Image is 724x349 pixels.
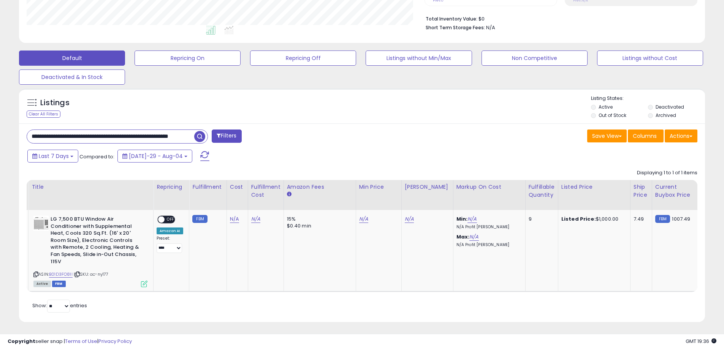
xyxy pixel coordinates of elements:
[27,111,60,118] div: Clear All Filters
[40,98,70,108] h5: Listings
[456,224,520,230] p: N/A Profit [PERSON_NAME]
[634,183,649,199] div: Ship Price
[591,95,705,102] p: Listing States:
[599,112,626,118] label: Out of Stock
[19,51,125,66] button: Default
[633,132,657,140] span: Columns
[157,183,186,191] div: Repricing
[686,338,716,345] span: 2025-08-12 19:36 GMT
[656,104,684,110] label: Deactivated
[287,216,350,223] div: 15%
[65,338,97,345] a: Terms of Use
[157,227,183,234] div: Amazon AI
[129,152,183,160] span: [DATE]-29 - Aug-04
[165,216,177,223] span: OFF
[486,24,495,31] span: N/A
[456,215,468,223] b: Min:
[51,216,143,267] b: LG 7,500 BTU Window Air Conditioner with Supplemental Heat, Cools 320 Sq.Ft. (16' x 20' Room Size...
[98,338,132,345] a: Privacy Policy
[561,183,627,191] div: Listed Price
[287,191,292,198] small: Amazon Fees.
[426,24,485,31] b: Short Term Storage Fees:
[32,302,87,309] span: Show: entries
[287,223,350,229] div: $0.40 min
[230,215,239,223] a: N/A
[456,242,520,248] p: N/A Profit [PERSON_NAME]
[529,183,555,199] div: Fulfillable Quantity
[8,338,35,345] strong: Copyright
[634,216,646,223] div: 7.49
[453,180,525,210] th: The percentage added to the cost of goods (COGS) that forms the calculator for Min & Max prices.
[529,216,552,223] div: 9
[366,51,472,66] button: Listings without Min/Max
[655,183,694,199] div: Current Buybox Price
[561,215,596,223] b: Listed Price:
[599,104,613,110] label: Active
[33,216,49,231] img: 41Xm4SqCiAL._SL40_.jpg
[33,216,147,286] div: ASIN:
[251,183,280,199] div: Fulfillment Cost
[426,16,477,22] b: Total Inventory Value:
[74,271,109,277] span: | SKU: ac-ny177
[27,150,78,163] button: Last 7 Days
[8,338,132,345] div: seller snap | |
[467,215,477,223] a: N/A
[456,233,470,240] b: Max:
[561,216,624,223] div: $1,000.00
[405,183,450,191] div: [PERSON_NAME]
[192,183,223,191] div: Fulfillment
[19,69,125,85] button: Deactivated & In Stock
[251,215,260,223] a: N/A
[250,51,356,66] button: Repricing Off
[33,281,51,287] span: All listings currently available for purchase on Amazon
[230,183,245,191] div: Cost
[656,112,676,118] label: Archived
[359,215,368,223] a: N/A
[135,51,241,66] button: Repricing On
[405,215,414,223] a: N/A
[287,183,353,191] div: Amazon Fees
[32,183,150,191] div: Title
[665,129,697,142] button: Actions
[655,215,670,223] small: FBM
[359,183,398,191] div: Min Price
[587,129,627,142] button: Save View
[456,183,522,191] div: Markup on Cost
[426,14,692,23] li: $0
[39,152,69,160] span: Last 7 Days
[117,150,192,163] button: [DATE]-29 - Aug-04
[672,215,690,223] span: 1007.49
[79,153,114,160] span: Compared to:
[597,51,703,66] button: Listings without Cost
[212,129,241,143] button: Filters
[49,271,73,278] a: B01D3FO8II
[52,281,66,287] span: FBM
[469,233,478,241] a: N/A
[157,236,183,253] div: Preset:
[192,215,207,223] small: FBM
[637,169,697,177] div: Displaying 1 to 1 of 1 items
[482,51,588,66] button: Non Competitive
[628,129,664,142] button: Columns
